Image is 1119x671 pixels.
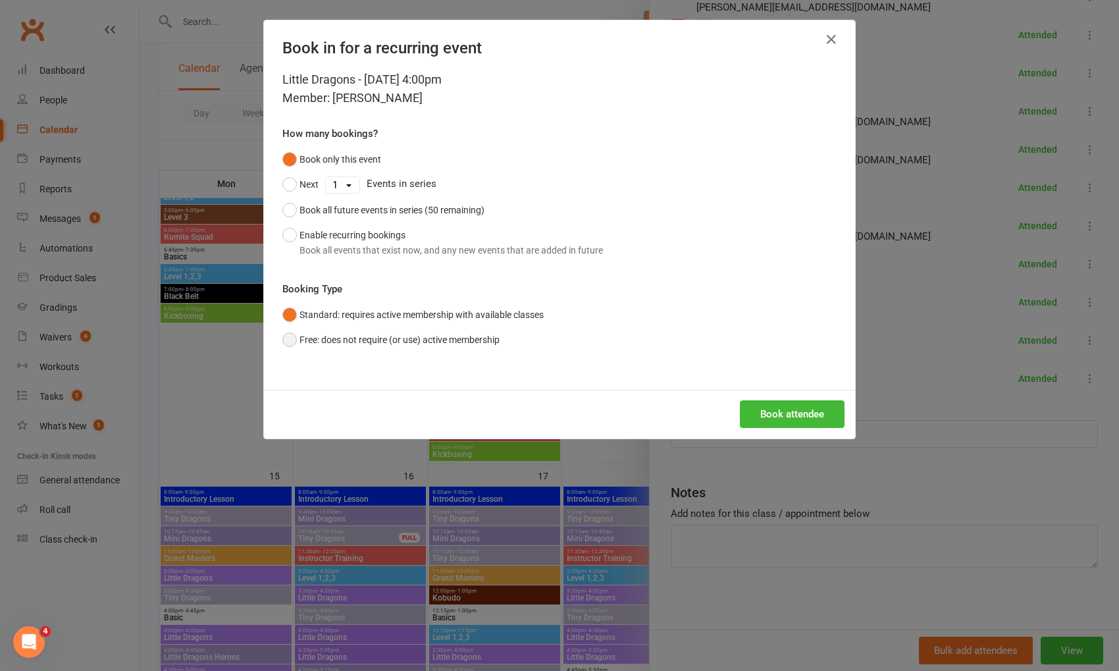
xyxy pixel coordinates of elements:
[40,626,51,637] span: 4
[282,223,603,263] button: Enable recurring bookingsBook all events that exist now, and any new events that are added in future
[282,126,378,142] label: How many bookings?
[299,243,603,257] div: Book all events that exist now, and any new events that are added in future
[282,172,837,197] div: Events in series
[282,172,319,197] button: Next
[282,198,484,223] button: Book all future events in series (50 remaining)
[282,70,837,107] div: Little Dragons - [DATE] 4:00pm Member: [PERSON_NAME]
[299,203,484,217] div: Book all future events in series (50 remaining)
[282,147,381,172] button: Book only this event
[282,302,544,327] button: Standard: requires active membership with available classes
[282,39,837,57] h4: Book in for a recurring event
[821,29,842,50] button: Close
[740,400,845,428] button: Book attendee
[282,281,342,297] label: Booking Type
[282,327,500,352] button: Free: does not require (or use) active membership
[13,626,45,658] iframe: Intercom live chat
